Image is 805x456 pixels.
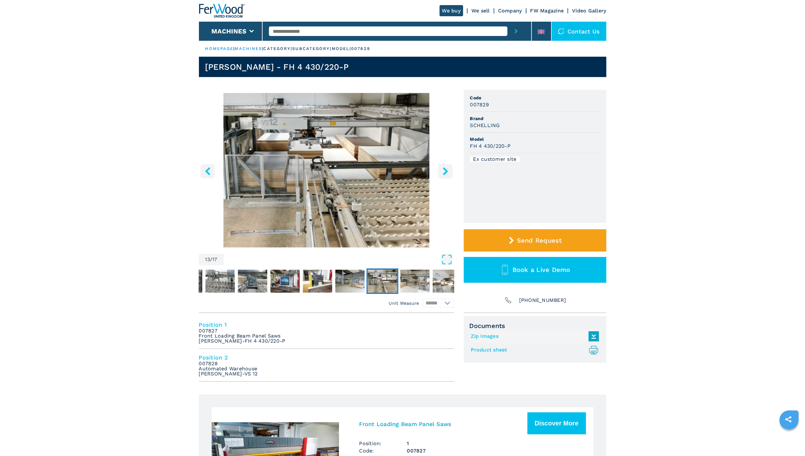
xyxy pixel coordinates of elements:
[303,270,332,293] img: 7548772cd152f971ae105c6aaca64045
[351,46,370,52] p: 007829
[225,254,453,265] button: Open Fullscreen
[470,115,600,122] span: Brand
[199,321,454,328] h4: Position 1
[199,354,454,361] h4: Position 2
[366,268,398,294] button: Go to Slide 13
[431,268,463,294] button: Go to Slide 15
[471,331,596,342] a: Zip Images
[512,266,570,274] span: Book a Live Demo
[359,440,407,447] span: Position:
[210,257,212,262] span: /
[464,229,606,252] button: Send Request
[470,95,600,101] span: Code
[235,46,262,51] a: machines
[238,270,267,293] img: 9e86e4dca465528aa04879aad0ed1652
[470,122,500,129] h3: SCHELLING
[204,268,236,294] button: Go to Slide 8
[389,300,419,306] em: Unit Measure
[201,164,215,178] button: left-button
[552,22,606,41] div: Contact us
[530,8,564,14] a: FW Magazine
[334,268,366,294] button: Go to Slide 12
[558,28,564,34] img: Contact us
[504,296,513,305] img: Phone
[269,268,301,294] button: Go to Slide 10
[212,257,217,262] span: 17
[199,361,258,376] em: 007828 Automated Warehouse [PERSON_NAME]-VS 12
[199,328,286,344] em: 007827 Front Loading Beam Panel Saws [PERSON_NAME]-FH 4 430/220-P
[335,270,364,293] img: f1d6dc5c62135261c5e40eb2764d01b4
[199,93,454,247] div: Go to Slide 13
[262,46,263,51] span: |
[199,316,454,349] li: Position 1
[359,447,407,454] span: Code:
[400,270,429,293] img: 0a7f6428f45e005bf10c07ffd8ca59da
[433,270,462,293] img: 83e02dbb378ce85c5a79765b54bd3baa
[233,46,235,51] span: |
[205,257,210,262] span: 13
[470,136,600,142] span: Model
[507,22,525,41] button: submit-button
[517,237,562,244] span: Send Request
[407,440,586,447] span: 1
[211,27,246,35] button: Machines
[470,101,489,108] h3: 007829
[205,62,349,72] h1: [PERSON_NAME] - FH 4 430/220-P
[778,427,800,451] iframe: Chat
[527,412,586,434] button: Discover More
[440,5,463,16] a: We buy
[780,411,796,427] a: sharethis
[270,270,300,293] img: 8effcc1853f6b59a97566e8cb6b541d4
[470,322,601,330] span: Documents
[301,268,333,294] button: Go to Slide 11
[199,93,454,247] img: Beam panel saws with automatic warehouse SCHELLING FH 4 430/220-P
[199,349,454,382] li: Position 2
[498,8,522,14] a: Company
[359,420,452,428] h3: Front Loading Beam Panel Saws
[438,164,453,178] button: right-button
[471,345,596,355] a: Product sheet
[471,8,490,14] a: We sell
[519,296,566,305] span: [PHONE_NUMBER]
[292,46,331,52] p: subcategory |
[264,46,293,52] p: category |
[368,270,397,293] img: c2648a8ef10c0e3dd239a6c021066806
[572,8,606,14] a: Video Gallery
[332,46,351,52] p: model |
[470,157,520,162] div: Ex customer site
[464,257,606,283] button: Book a Live Demo
[407,447,586,454] h3: 007827
[205,270,235,293] img: 2fd30078c224906bf518cb76f8b425e5
[470,142,511,150] h3: FH 4 430/220-P
[399,268,431,294] button: Go to Slide 14
[199,4,245,18] img: Ferwood
[237,268,268,294] button: Go to Slide 9
[205,46,234,51] a: HOMEPAGE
